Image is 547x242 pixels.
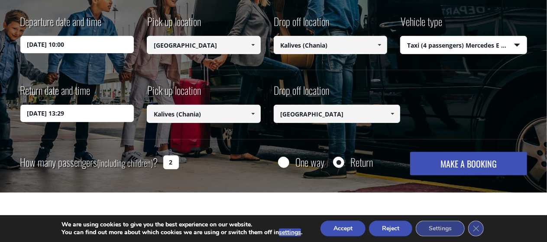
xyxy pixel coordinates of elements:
[295,157,324,168] label: One way
[61,229,302,236] p: You can find out more about which cookies we are using or switch them off in .
[20,14,102,36] label: Departure date and time
[401,36,527,55] span: Taxi (4 passengers) Mercedes E Class
[350,157,373,168] label: Return
[274,83,330,105] label: Drop off location
[274,36,388,54] input: Select drop-off location
[147,36,261,54] input: Select pickup location
[279,229,301,236] button: settings
[385,105,400,123] a: Show All Items
[147,14,201,36] label: Pick up location
[20,152,158,173] label: How many passengers ?
[416,221,465,236] button: Settings
[369,221,412,236] button: Reject
[320,221,366,236] button: Accept
[147,83,201,105] label: Pick up location
[468,221,484,236] button: Close GDPR Cookie Banner
[410,152,527,175] button: MAKE A BOOKING
[97,156,153,169] small: (including children)
[147,105,261,123] input: Select pickup location
[246,36,260,54] a: Show All Items
[400,14,442,36] label: Vehicle type
[61,221,302,229] p: We are using cookies to give you the best experience on our website.
[274,105,401,123] input: Select drop-off location
[246,105,260,123] a: Show All Items
[274,14,330,36] label: Drop off location
[20,83,91,105] label: Return date and time
[372,36,387,54] a: Show All Items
